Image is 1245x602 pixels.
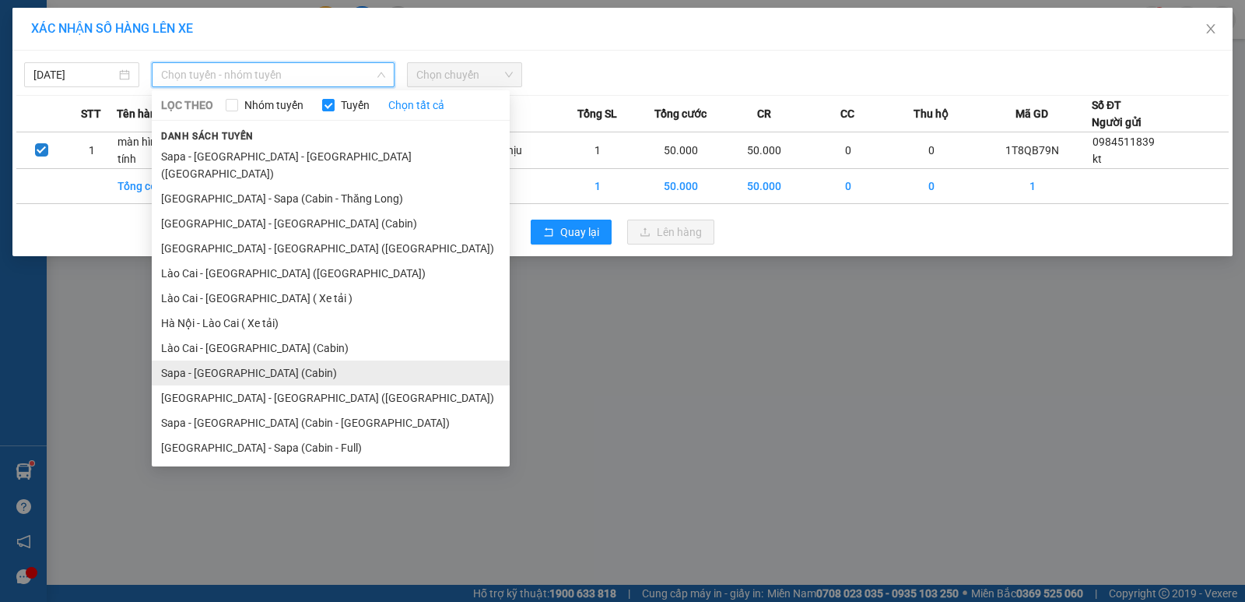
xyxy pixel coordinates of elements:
[973,169,1092,204] td: 1
[335,97,376,114] span: Tuyến
[723,132,806,169] td: 50.000
[556,132,639,169] td: 1
[81,105,101,122] span: STT
[117,169,200,204] td: Tổng cộng
[31,21,193,36] span: XÁC NHẬN SỐ HÀNG LÊN XE
[654,105,707,122] span: Tổng cước
[1092,97,1142,131] div: Số ĐT Người gửi
[556,169,639,204] td: 1
[840,105,854,122] span: CC
[577,105,617,122] span: Tổng SL
[152,435,510,460] li: [GEOGRAPHIC_DATA] - Sapa (Cabin - Full)
[806,132,889,169] td: 0
[1189,8,1233,51] button: Close
[1092,136,1155,148] span: 0984511839
[388,97,444,114] a: Chọn tất cả
[889,169,973,204] td: 0
[1205,23,1217,35] span: close
[161,63,385,86] span: Chọn tuyến - nhóm tuyến
[543,227,554,239] span: rollback
[152,211,510,236] li: [GEOGRAPHIC_DATA] - [GEOGRAPHIC_DATA] (Cabin)
[94,37,190,62] b: Sao Việt
[66,132,116,169] td: 1
[152,286,510,311] li: Lào Cai - [GEOGRAPHIC_DATA] ( Xe tải )
[1092,153,1102,165] span: kt
[152,129,263,143] span: Danh sách tuyến
[627,220,714,245] button: uploadLên hàng
[152,385,510,410] li: [GEOGRAPHIC_DATA] - [GEOGRAPHIC_DATA] ([GEOGRAPHIC_DATA])
[152,336,510,361] li: Lào Cai - [GEOGRAPHIC_DATA] (Cabin)
[152,361,510,385] li: Sapa - [GEOGRAPHIC_DATA] (Cabin)
[914,105,949,122] span: Thu hộ
[889,132,973,169] td: 0
[9,90,125,116] h2: 1T8QB79N
[723,169,806,204] td: 50.000
[472,132,556,169] td: vỡ ko chịu
[9,12,86,90] img: logo.jpg
[639,132,722,169] td: 50.000
[82,90,376,238] h2: VP Nhận: VP Số 789 Giải Phóng
[1015,105,1048,122] span: Mã GD
[377,70,386,79] span: down
[152,236,510,261] li: [GEOGRAPHIC_DATA] - [GEOGRAPHIC_DATA] ([GEOGRAPHIC_DATA])
[117,105,163,122] span: Tên hàng
[152,186,510,211] li: [GEOGRAPHIC_DATA] - Sapa (Cabin - Thăng Long)
[757,105,771,122] span: CR
[208,12,376,38] b: [DOMAIN_NAME]
[238,97,310,114] span: Nhóm tuyến
[152,410,510,435] li: Sapa - [GEOGRAPHIC_DATA] (Cabin - [GEOGRAPHIC_DATA])
[152,261,510,286] li: Lào Cai - [GEOGRAPHIC_DATA] ([GEOGRAPHIC_DATA])
[152,144,510,186] li: Sapa - [GEOGRAPHIC_DATA] - [GEOGRAPHIC_DATA] ([GEOGRAPHIC_DATA])
[806,169,889,204] td: 0
[161,97,213,114] span: LỌC THEO
[531,220,612,245] button: rollbackQuay lại
[33,66,116,83] input: 15/10/2025
[152,311,510,336] li: Hà Nội - Lào Cai ( Xe tải)
[117,132,200,169] td: màn hình máy tính
[639,169,722,204] td: 50.000
[973,132,1092,169] td: 1T8QB79N
[416,63,513,86] span: Chọn chuyến
[560,224,599,241] span: Quay lại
